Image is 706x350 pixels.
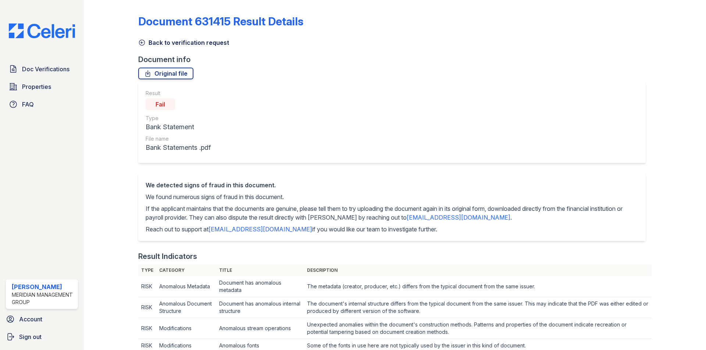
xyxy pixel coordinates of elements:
span: Properties [22,82,51,91]
div: Bank Statement [146,122,211,132]
td: The metadata (creator, producer, etc.) differs from the typical document from the same issuer. [304,276,651,297]
a: Account [3,312,81,326]
span: Account [19,315,42,324]
span: Sign out [19,332,42,341]
span: Doc Verifications [22,65,69,73]
img: CE_Logo_Blue-a8612792a0a2168367f1c8372b55b34899dd931a85d93a1a3d3e32e68fde9ad4.png [3,24,81,38]
td: Anomalous stream operations [216,318,304,339]
a: Original file [138,68,193,79]
td: Modifications [156,318,216,339]
a: Document 631415 Result Details [138,15,303,28]
a: Doc Verifications [6,62,78,76]
div: Document info [138,54,652,65]
p: If the applicant maintains that the documents are genuine, please tell them to try uploading the ... [146,204,638,222]
td: RISK [138,318,156,339]
a: [EMAIL_ADDRESS][DOMAIN_NAME] [208,225,312,233]
p: We found numerous signs of fraud in this document. [146,192,638,201]
div: Type [146,115,211,122]
td: Document has anomalous metadata [216,276,304,297]
td: RISK [138,297,156,318]
th: Title [216,264,304,276]
div: [PERSON_NAME] [12,282,75,291]
a: [EMAIL_ADDRESS][DOMAIN_NAME] [407,214,510,221]
a: Properties [6,79,78,94]
td: Anomalous Document Structure [156,297,216,318]
span: FAQ [22,100,34,109]
th: Type [138,264,156,276]
div: Result Indicators [138,251,197,261]
p: Reach out to support at if you would like our team to investigate further. [146,225,638,234]
a: Back to verification request [138,38,229,47]
td: Unexpected anomalies within the document's construction methods. Patterns and properties of the d... [304,318,651,339]
td: RISK [138,276,156,297]
a: FAQ [6,97,78,112]
a: Sign out [3,329,81,344]
span: . [510,214,512,221]
div: Bank Statements .pdf [146,142,211,153]
div: Result [146,90,211,97]
td: The document's internal structure differs from the typical document from the same issuer. This ma... [304,297,651,318]
th: Description [304,264,651,276]
div: We detected signs of fraud in this document. [146,181,638,190]
div: Meridian Management Group [12,291,75,306]
div: Fail [146,98,175,110]
div: File name [146,135,211,142]
td: Document has anomalous internal structure [216,297,304,318]
td: Anomalous Metadata [156,276,216,297]
th: Category [156,264,216,276]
